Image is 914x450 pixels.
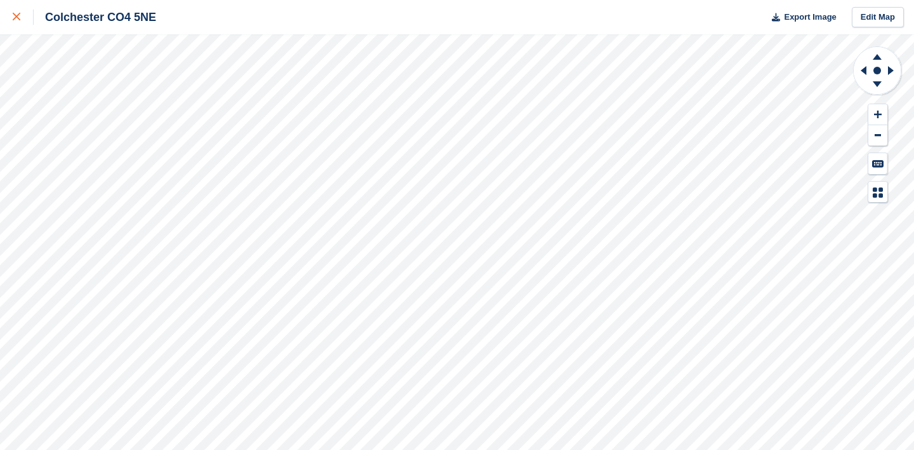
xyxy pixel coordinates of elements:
div: Colchester CO4 5NE [34,10,156,25]
button: Zoom Out [868,125,887,146]
span: Export Image [784,11,836,24]
a: Edit Map [852,7,904,28]
button: Map Legend [868,182,887,203]
button: Keyboard Shortcuts [868,153,887,174]
button: Export Image [764,7,837,28]
button: Zoom In [868,104,887,125]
